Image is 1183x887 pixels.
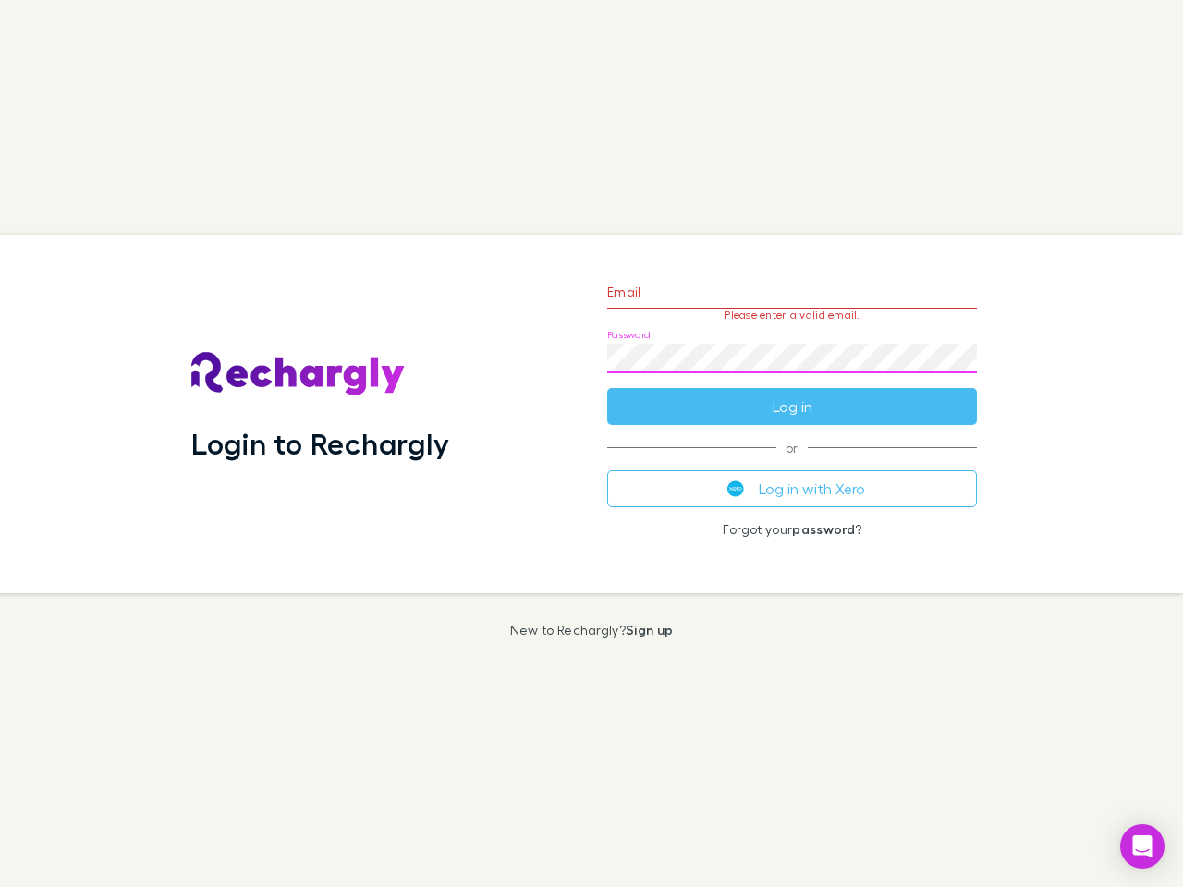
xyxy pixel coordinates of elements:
[607,447,977,448] span: or
[191,352,406,396] img: Rechargly's Logo
[191,426,449,461] h1: Login to Rechargly
[607,470,977,507] button: Log in with Xero
[510,623,674,638] p: New to Rechargly?
[1120,824,1165,869] div: Open Intercom Messenger
[607,328,651,342] label: Password
[792,521,855,537] a: password
[607,388,977,425] button: Log in
[626,622,673,638] a: Sign up
[607,309,977,322] p: Please enter a valid email.
[607,522,977,537] p: Forgot your ?
[727,480,744,497] img: Xero's logo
